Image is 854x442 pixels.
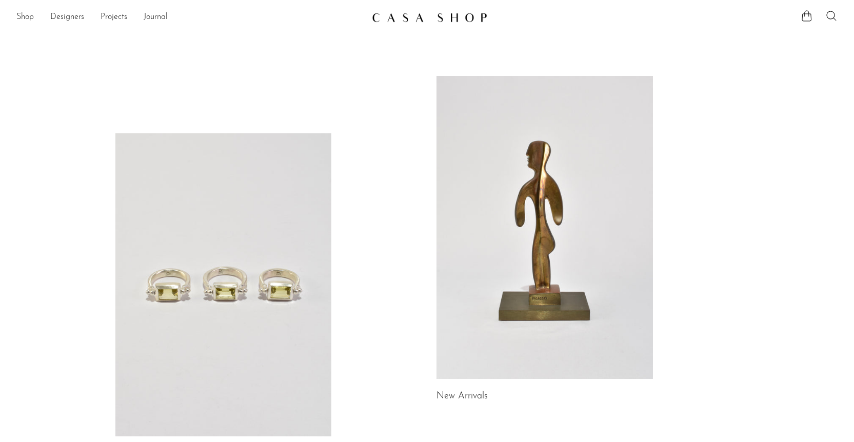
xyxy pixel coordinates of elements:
[16,11,34,24] a: Shop
[436,392,488,401] a: New Arrivals
[144,11,168,24] a: Journal
[50,11,84,24] a: Designers
[16,9,364,26] ul: NEW HEADER MENU
[101,11,127,24] a: Projects
[16,9,364,26] nav: Desktop navigation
